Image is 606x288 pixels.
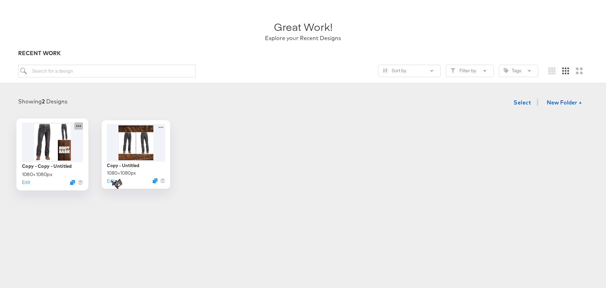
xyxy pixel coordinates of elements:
[22,179,30,185] button: Edit
[18,65,195,77] input: Search for a design
[107,170,136,176] div: 1080 × 1080 px
[265,34,341,42] div: Explore your Recent Designs
[107,162,139,169] div: Copy - Untitled
[107,178,115,184] button: Edit
[102,120,170,189] div: Copy - Untitled1080×1080pxEditDuplicate
[541,97,588,110] button: New Folder +
[548,67,555,74] svg: Small grid
[383,68,388,73] svg: Sliders
[42,98,45,105] strong: 2
[576,67,583,74] svg: Large grid
[18,49,588,57] div: RECENT WORK
[451,68,455,73] svg: Filter
[16,118,88,190] div: Copy - Copy - Untitled1080×1080pxEditDuplicate
[514,98,531,107] span: Select
[109,175,126,192] img: V964hmSAvegAAAABJRU5ErkJggg==
[153,178,157,183] svg: Duplicate
[562,67,569,74] svg: Medium grid
[378,65,441,77] button: SlidersSort by
[274,20,332,34] div: Great Work!
[504,68,508,73] svg: Tag
[22,163,72,169] div: Copy - Copy - Untitled
[22,171,52,177] div: 1080 × 1080 px
[499,65,538,77] button: TagTags
[18,98,67,105] div: Showing Designs
[446,65,494,77] button: FilterFilter by
[511,96,534,109] button: Select
[70,180,75,185] svg: Duplicate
